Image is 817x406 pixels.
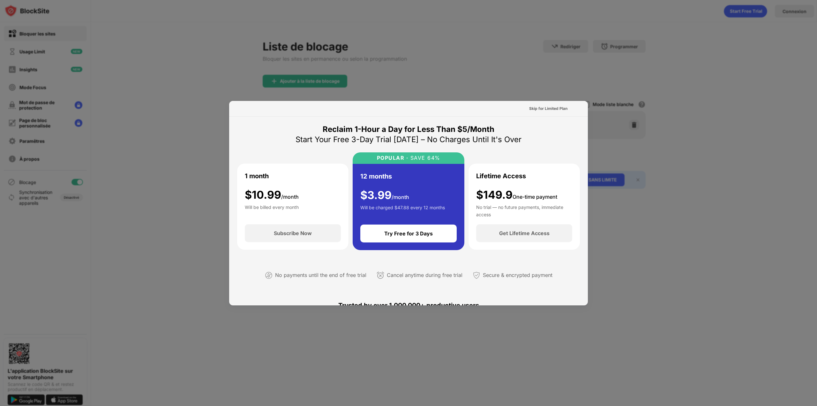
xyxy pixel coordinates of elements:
div: Get Lifetime Access [499,230,550,236]
div: Try Free for 3 Days [384,230,433,237]
div: Will be billed every month [245,204,299,217]
div: SAVE 64% [408,155,440,161]
div: Secure & encrypted payment [483,271,552,280]
div: Start Your Free 3-Day Trial [DATE] – No Charges Until It's Over [296,134,521,145]
div: No trial — no future payments, immediate access [476,204,572,217]
div: $ 3.99 [360,189,409,202]
div: No payments until the end of free trial [275,271,366,280]
div: $149.9 [476,188,557,202]
div: Subscribe Now [274,230,312,236]
div: Trusted by over 1,000,000+ productive users [237,290,580,321]
div: Skip for Limited Plan [529,105,567,112]
span: /month [281,194,299,200]
div: Lifetime Access [476,171,526,181]
div: $ 10.99 [245,188,299,202]
span: /month [392,194,409,200]
div: 1 month [245,171,269,181]
div: 12 months [360,172,392,181]
div: Reclaim 1-Hour a Day for Less Than $5/Month [323,124,494,134]
div: Will be charged $47.88 every 12 months [360,204,445,217]
span: One-time payment [513,194,557,200]
img: cancel-anytime [377,272,384,279]
div: POPULAR · [377,155,408,161]
img: not-paying [265,272,273,279]
img: secured-payment [473,272,480,279]
div: Cancel anytime during free trial [387,271,462,280]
